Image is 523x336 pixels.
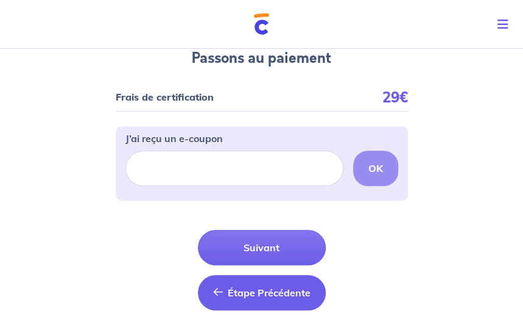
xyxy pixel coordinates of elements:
[192,49,331,68] h4: Passons au paiement
[228,287,311,299] span: Étape Précédente
[198,275,326,310] button: Étape Précédente
[198,230,326,265] button: Suivant
[125,131,223,146] p: J’ai reçu un e-coupon
[488,9,523,40] button: Toggle navigation
[382,93,408,101] p: 29€
[254,13,269,35] img: Cautioneo
[116,93,214,101] p: Frais de certification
